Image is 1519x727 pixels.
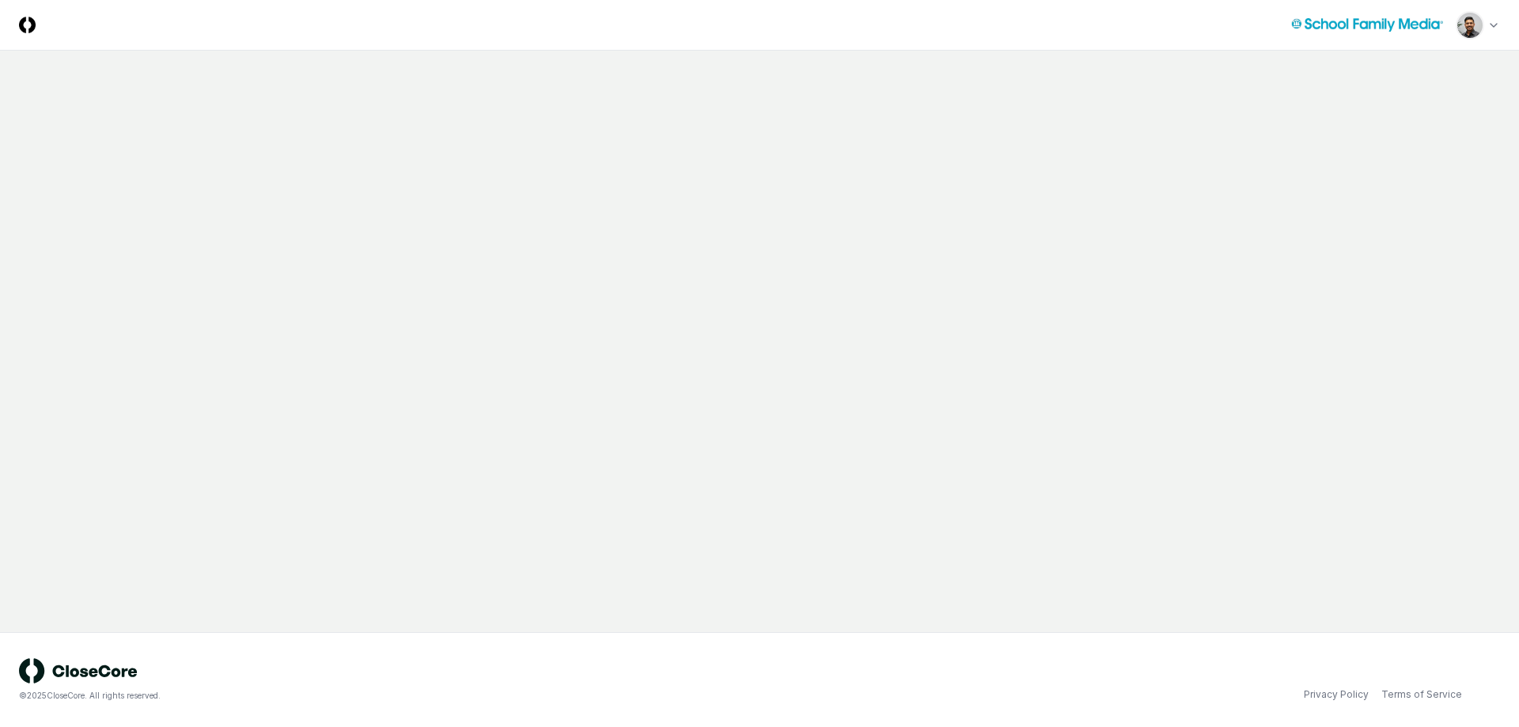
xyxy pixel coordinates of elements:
img: d09822cc-9b6d-4858-8d66-9570c114c672_eec49429-a748-49a0-a6ec-c7bd01c6482e.png [1457,13,1483,38]
img: School Family Media logo [1291,18,1443,32]
a: Terms of Service [1381,687,1462,702]
img: Logo [19,17,36,33]
a: Privacy Policy [1304,687,1369,702]
div: © 2025 CloseCore. All rights reserved. [19,690,759,702]
img: logo [19,658,138,683]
